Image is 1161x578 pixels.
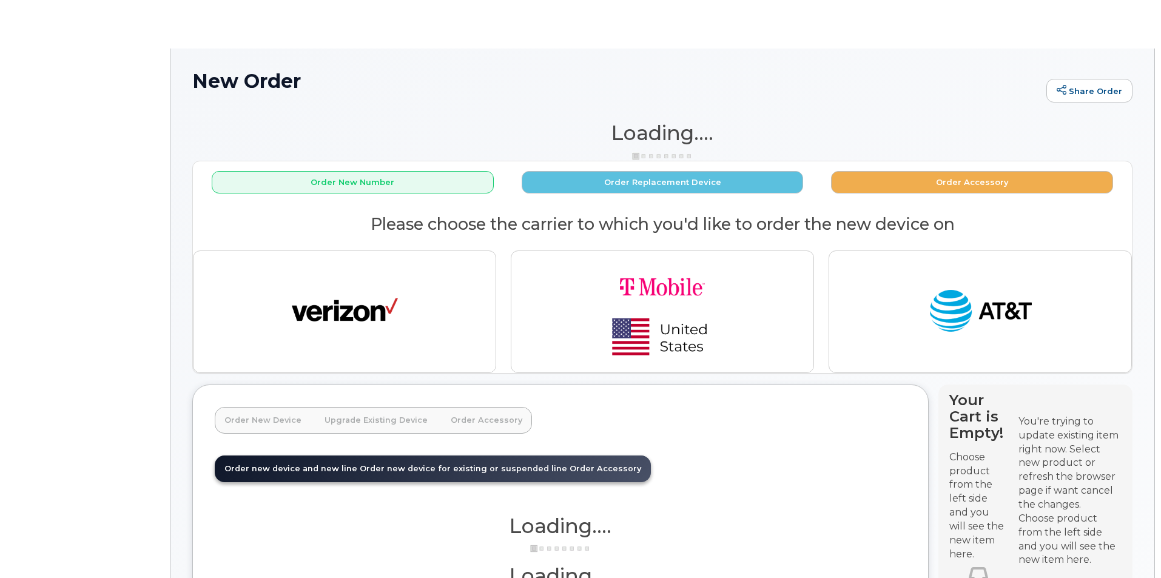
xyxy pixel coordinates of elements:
[192,122,1132,144] h1: Loading....
[360,464,567,473] span: Order new device for existing or suspended line
[215,407,311,434] a: Order New Device
[441,407,532,434] a: Order Accessory
[292,284,398,339] img: verizon-ab2890fd1dd4a6c9cf5f392cd2db4626a3dae38ee8226e09bcb5c993c4c79f81.png
[193,215,1132,234] h2: Please choose the carrier to which you'd like to order the new device on
[530,544,591,553] img: ajax-loader-3a6953c30dc77f0bf724df975f13086db4f4c1262e45940f03d1251963f1bf2e.gif
[522,171,804,193] button: Order Replacement Device
[224,464,357,473] span: Order new device and new line
[831,171,1113,193] button: Order Accessory
[192,70,1040,92] h1: New Order
[577,261,747,363] img: t-mobile-78392d334a420d5b7f0e63d4fa81f6287a21d394dc80d677554bb55bbab1186f.png
[315,407,437,434] a: Upgrade Existing Device
[949,392,1008,441] h4: Your Cart is Empty!
[1018,415,1122,512] div: You're trying to update existing item right now. Select new product or refresh the browser page i...
[215,515,906,537] h1: Loading....
[927,284,1034,339] img: at_t-fb3d24644a45acc70fc72cc47ce214d34099dfd970ee3ae2334e4251f9d920fd.png
[1018,512,1122,567] div: Choose product from the left side and you will see the new item here.
[212,171,494,193] button: Order New Number
[570,464,641,473] span: Order Accessory
[1046,79,1132,103] a: Share Order
[632,152,693,161] img: ajax-loader-3a6953c30dc77f0bf724df975f13086db4f4c1262e45940f03d1251963f1bf2e.gif
[949,451,1008,562] p: Choose product from the left side and you will see the new item here.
